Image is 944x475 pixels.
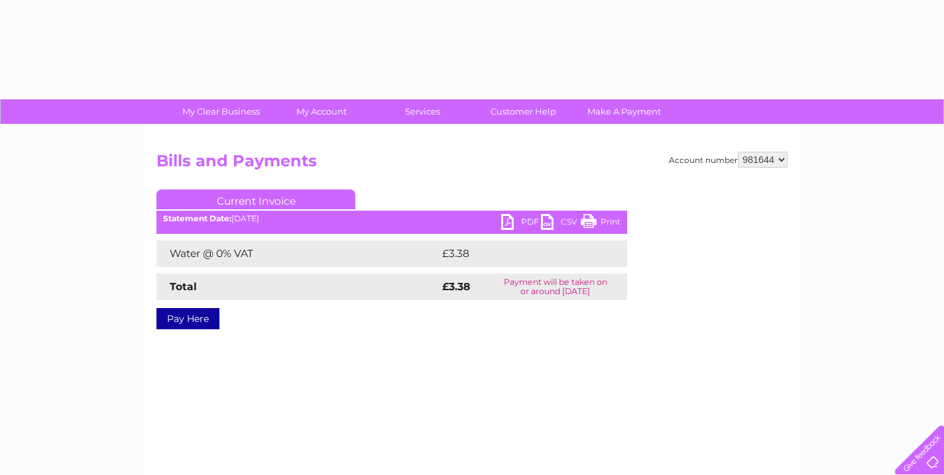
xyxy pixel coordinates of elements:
[501,214,541,233] a: PDF
[569,99,679,124] a: Make A Payment
[156,189,355,209] a: Current Invoice
[541,214,581,233] a: CSV
[163,213,231,223] b: Statement Date:
[484,274,627,300] td: Payment will be taken on or around [DATE]
[166,99,276,124] a: My Clear Business
[156,240,439,267] td: Water @ 0% VAT
[439,240,596,267] td: £3.38
[669,152,788,168] div: Account number
[469,99,578,124] a: Customer Help
[581,214,620,233] a: Print
[368,99,477,124] a: Services
[442,280,470,293] strong: £3.38
[267,99,377,124] a: My Account
[156,152,788,177] h2: Bills and Payments
[156,308,219,329] a: Pay Here
[170,280,197,293] strong: Total
[156,214,627,223] div: [DATE]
